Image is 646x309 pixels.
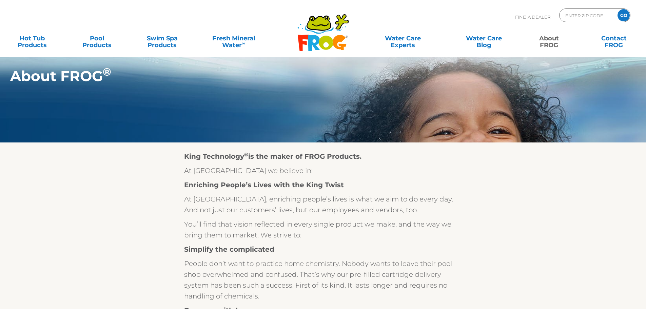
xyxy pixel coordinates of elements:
[242,40,245,46] sup: ∞
[589,32,639,45] a: ContactFROG
[184,258,462,302] p: People don’t want to practice home chemistry. Nobody wants to leave their pool shop overwhelmed a...
[7,32,57,45] a: Hot TubProducts
[184,245,274,253] strong: Simplify the complicated
[524,32,574,45] a: AboutFROG
[184,181,344,189] strong: Enriching People’s Lives with the King Twist
[618,9,630,21] input: GO
[515,8,550,25] p: Find A Dealer
[137,32,188,45] a: Swim SpaProducts
[72,32,122,45] a: PoolProducts
[184,194,462,215] p: At [GEOGRAPHIC_DATA], enriching people’s lives is what we aim to do every day. And not just our c...
[184,219,462,240] p: You’ll find that vision reflected in every single product we make, and the way we bring them to m...
[458,32,509,45] a: Water CareBlog
[362,32,444,45] a: Water CareExperts
[184,152,361,160] strong: King Technology is the maker of FROG Products.
[244,151,248,158] sup: ®
[565,11,610,20] input: Zip Code Form
[10,68,582,84] h1: About FROG
[103,65,111,78] sup: ®
[184,165,462,176] p: At [GEOGRAPHIC_DATA] we believe in:
[202,32,265,45] a: Fresh MineralWater∞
